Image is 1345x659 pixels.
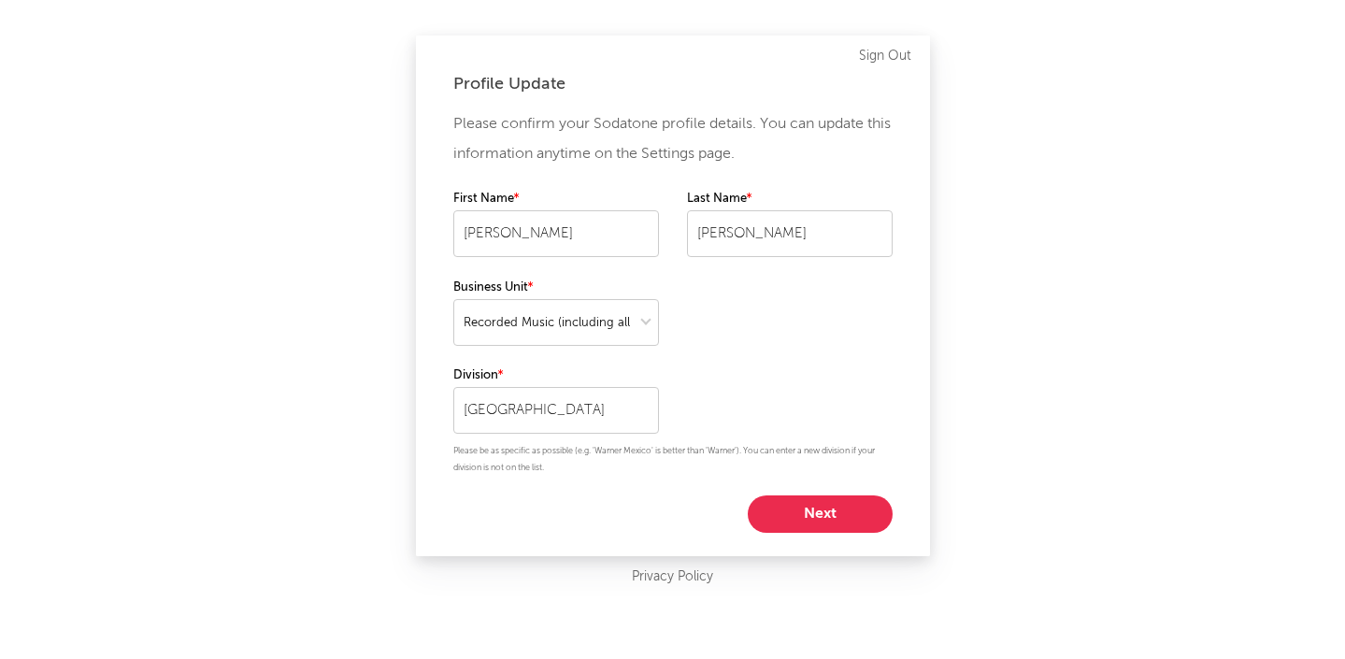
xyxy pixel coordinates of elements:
[748,495,893,533] button: Next
[453,188,659,210] label: First Name
[453,210,659,257] input: Your first name
[859,45,911,67] a: Sign Out
[453,109,893,169] p: Please confirm your Sodatone profile details. You can update this information anytime on the Sett...
[453,73,893,95] div: Profile Update
[687,210,893,257] input: Your last name
[453,365,659,387] label: Division
[453,443,893,477] p: Please be as specific as possible (e.g. 'Warner Mexico' is better than 'Warner'). You can enter a...
[632,566,713,589] a: Privacy Policy
[453,277,659,299] label: Business Unit
[687,188,893,210] label: Last Name
[453,387,659,434] input: Your division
